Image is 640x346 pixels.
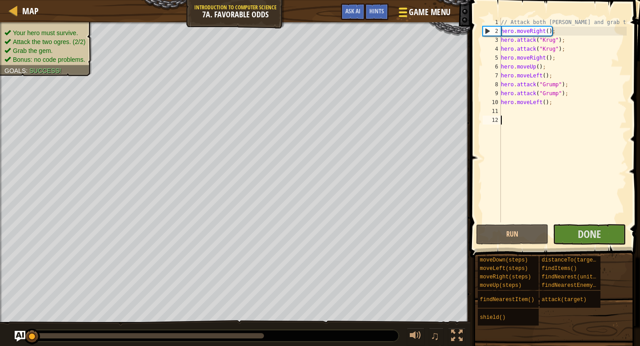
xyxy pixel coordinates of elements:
[4,46,85,55] li: Grab the gem.
[448,328,466,346] button: Toggle fullscreen
[542,297,587,303] span: attack(target)
[4,67,26,74] span: Goals
[429,328,444,346] button: ♫
[18,5,39,17] a: Map
[483,116,501,125] div: 12
[13,47,53,54] span: Grab the gem.
[542,282,600,289] span: findNearestEnemy()
[13,29,78,36] span: Your hero must survive.
[480,314,506,321] span: shield()
[483,62,501,71] div: 6
[369,7,384,15] span: Hints
[480,274,531,280] span: moveRight(steps)
[483,89,501,98] div: 9
[483,107,501,116] div: 11
[483,80,501,89] div: 8
[392,3,456,25] button: Game Menu
[22,5,39,17] span: Map
[553,224,626,245] button: Done
[29,67,61,74] span: Success!
[483,53,501,62] div: 5
[578,227,601,241] span: Done
[483,44,501,53] div: 4
[341,4,365,20] button: Ask AI
[480,257,528,263] span: moveDown(steps)
[480,297,534,303] span: findNearestItem()
[15,331,25,342] button: Ask AI
[26,67,29,74] span: :
[4,37,85,46] li: Attack the two ogres.
[483,36,501,44] div: 3
[542,257,600,263] span: distanceTo(target)
[542,266,577,272] span: findItems()
[480,266,528,272] span: moveLeft(steps)
[4,28,85,37] li: Your hero must survive.
[4,55,85,64] li: Bonus: no code problems.
[483,98,501,107] div: 10
[483,71,501,80] div: 7
[13,56,85,63] span: Bonus: no code problems.
[483,18,501,27] div: 1
[345,7,360,15] span: Ask AI
[476,224,549,245] button: Run
[409,6,451,18] span: Game Menu
[407,328,424,346] button: Adjust volume
[431,329,440,342] span: ♫
[480,282,522,289] span: moveUp(steps)
[13,38,85,45] span: Attack the two ogres. (2/2)
[483,27,501,36] div: 2
[542,274,600,280] span: findNearest(units)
